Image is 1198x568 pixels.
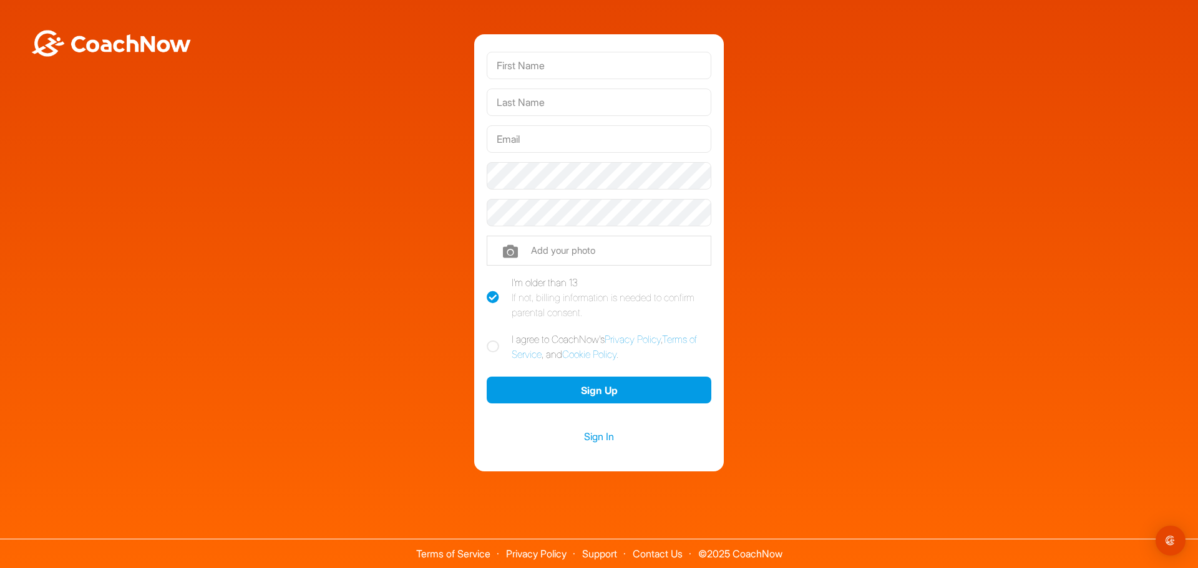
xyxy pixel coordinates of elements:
div: If not, billing information is needed to confirm parental consent. [512,290,711,320]
a: Privacy Policy [605,333,661,345]
div: Open Intercom Messenger [1156,526,1186,556]
a: Cookie Policy [562,348,616,360]
a: Terms of Service [416,547,490,560]
input: Email [487,125,711,153]
div: I'm older than 13 [512,275,711,320]
button: Sign Up [487,377,711,403]
span: © 2025 CoachNow [692,539,789,559]
a: Privacy Policy [506,547,567,560]
a: Contact Us [633,547,683,560]
a: Support [582,547,617,560]
img: BwLJSsUCoWCh5upNqxVrqldRgqLPVwmV24tXu5FoVAoFEpwwqQ3VIfuoInZCoVCoTD4vwADAC3ZFMkVEQFDAAAAAElFTkSuQmCC [30,30,192,57]
input: Last Name [487,89,711,116]
input: First Name [487,52,711,79]
label: I agree to CoachNow's , , and . [487,332,711,362]
a: Sign In [487,428,711,445]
